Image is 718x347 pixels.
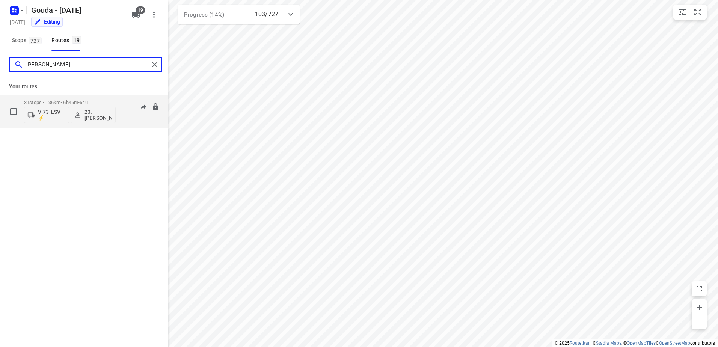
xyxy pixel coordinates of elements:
a: OpenStreetMap [659,341,690,346]
button: Fit zoom [690,5,705,20]
p: 23.[PERSON_NAME] [84,109,112,121]
span: 19 [136,6,145,14]
h5: [DATE] [7,18,28,26]
button: Send to driver [136,100,151,115]
a: OpenMapTiles [627,341,656,346]
p: 103/727 [255,10,278,19]
h5: Gouda - [DATE] [28,4,125,16]
a: Routetitan [570,341,591,346]
span: Progress (14%) [184,11,224,18]
span: 64u [80,100,87,105]
div: Editing [34,18,60,26]
div: Progress (14%)103/727 [178,5,300,24]
p: V-73-LSV ⚡ [38,109,66,121]
button: Lock route [152,103,159,112]
span: • [78,100,80,105]
li: © 2025 , © , © © contributors [555,341,715,346]
span: Select [6,104,21,119]
span: 727 [29,37,42,44]
div: Routes [51,36,84,45]
p: Your routes [9,83,159,91]
button: More [146,7,161,22]
span: 19 [72,36,82,44]
p: 31 stops • 136km • 6h45m [24,100,116,105]
button: V-73-LSV ⚡ [24,107,69,123]
span: Stops [12,36,44,45]
a: Stadia Maps [596,341,621,346]
div: small contained button group [673,5,707,20]
button: 23.[PERSON_NAME] [71,107,116,123]
input: Search routes [26,59,149,71]
button: 19 [128,7,143,22]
